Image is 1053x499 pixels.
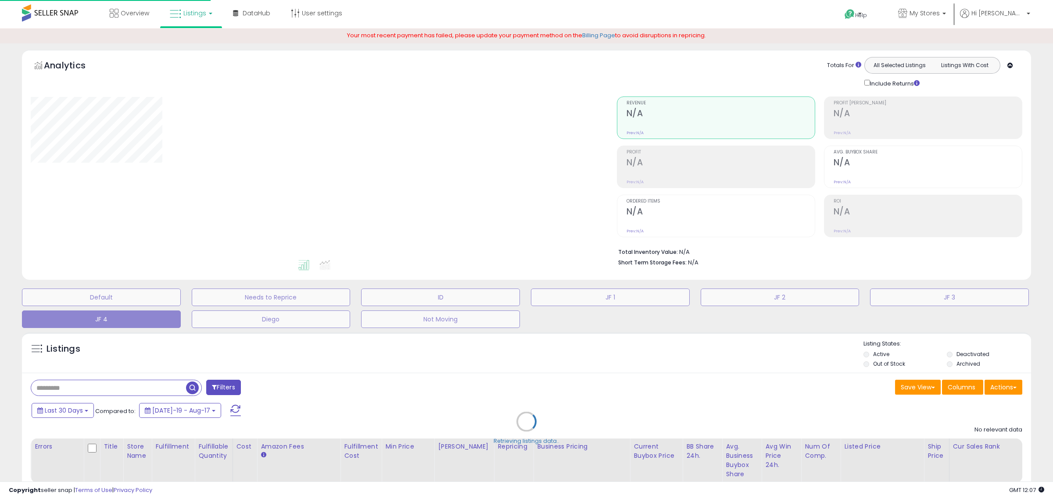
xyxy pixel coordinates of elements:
a: Billing Page [582,31,615,39]
div: Retrieving listings data.. [494,437,559,445]
i: Get Help [844,9,855,20]
a: Hi [PERSON_NAME] [960,9,1030,29]
small: Prev: N/A [627,130,644,135]
span: Your most recent payment has failed, please update your payment method on the to avoid disruption... [347,31,706,39]
h2: N/A [627,207,815,218]
button: All Selected Listings [867,60,932,71]
b: Short Term Storage Fees: [618,259,687,266]
h2: N/A [627,157,815,169]
div: Totals For [827,61,861,70]
span: Profit [627,150,815,155]
strong: Copyright [9,486,41,494]
span: DataHub [243,9,270,18]
span: Help [855,11,867,19]
span: ROI [834,199,1022,204]
h2: N/A [627,108,815,120]
a: Help [838,2,884,29]
small: Prev: N/A [834,130,851,135]
span: Profit [PERSON_NAME] [834,101,1022,106]
button: JF 4 [22,310,181,328]
div: seller snap | | [9,486,152,495]
b: Total Inventory Value: [618,248,678,256]
button: JF 1 [531,289,690,306]
button: Needs to Reprice [192,289,351,306]
h2: N/A [834,108,1022,120]
button: JF 2 [701,289,860,306]
span: Avg. Buybox Share [834,150,1022,155]
small: Prev: N/A [834,179,851,185]
h5: Analytics [44,59,103,74]
button: JF 3 [870,289,1029,306]
small: Prev: N/A [627,179,644,185]
span: Overview [121,9,149,18]
button: ID [361,289,520,306]
h2: N/A [834,207,1022,218]
button: Diego [192,310,351,328]
span: Ordered Items [627,199,815,204]
span: Listings [183,9,206,18]
button: Listings With Cost [932,60,997,71]
li: N/A [618,246,1016,257]
span: Hi [PERSON_NAME] [971,9,1024,18]
div: Include Returns [858,78,930,88]
button: Not Moving [361,310,520,328]
span: My Stores [910,9,940,18]
button: Default [22,289,181,306]
span: Revenue [627,101,815,106]
small: Prev: N/A [627,228,644,234]
small: Prev: N/A [834,228,851,234]
h2: N/A [834,157,1022,169]
span: N/A [688,258,698,267]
